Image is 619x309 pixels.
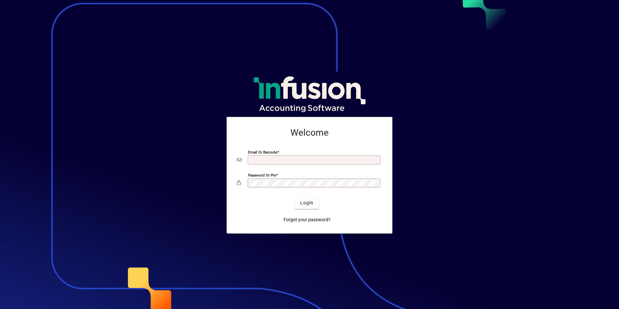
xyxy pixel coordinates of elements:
a: Forgot your password? [281,214,333,226]
h2: Welcome [237,127,382,138]
mat-label: Email or Barcode [248,150,277,154]
mat-label: Password or Pin [248,173,276,177]
span: Login [300,200,313,206]
button: Login [295,197,319,209]
span: Forgot your password? [284,216,331,223]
